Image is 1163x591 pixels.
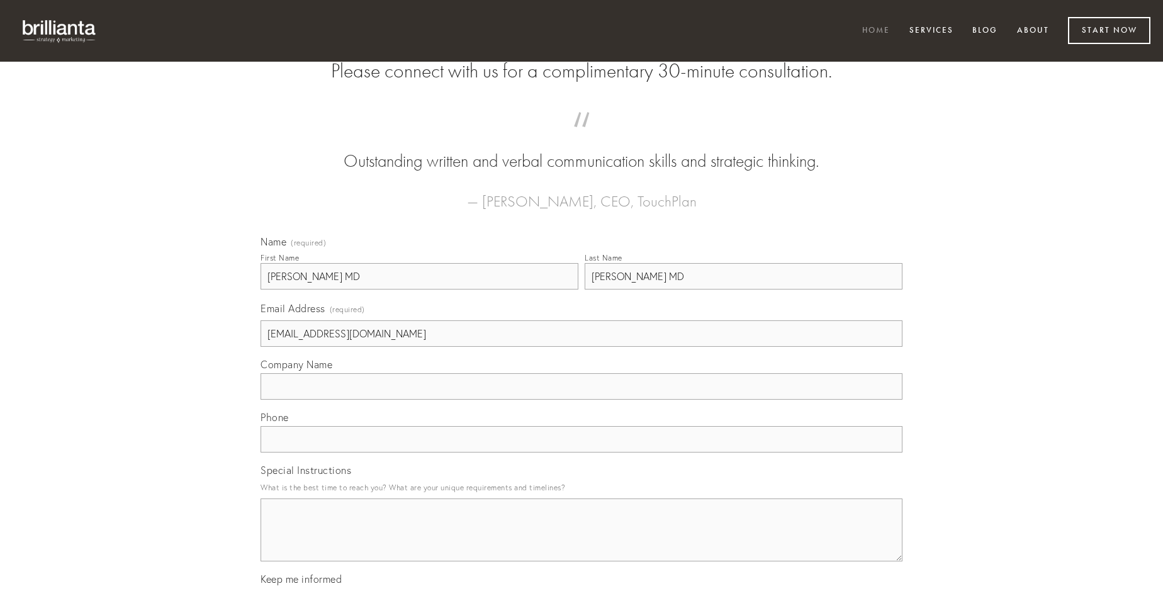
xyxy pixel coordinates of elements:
[281,125,882,149] span: “
[261,358,332,371] span: Company Name
[13,13,107,49] img: brillianta - research, strategy, marketing
[1068,17,1150,44] a: Start Now
[281,174,882,214] figcaption: — [PERSON_NAME], CEO, TouchPlan
[585,253,622,262] div: Last Name
[261,235,286,248] span: Name
[261,479,902,496] p: What is the best time to reach you? What are your unique requirements and timelines?
[261,59,902,83] h2: Please connect with us for a complimentary 30-minute consultation.
[291,239,326,247] span: (required)
[964,21,1006,42] a: Blog
[901,21,962,42] a: Services
[854,21,898,42] a: Home
[261,302,325,315] span: Email Address
[261,573,342,585] span: Keep me informed
[1009,21,1057,42] a: About
[330,301,365,318] span: (required)
[281,125,882,174] blockquote: Outstanding written and verbal communication skills and strategic thinking.
[261,411,289,424] span: Phone
[261,253,299,262] div: First Name
[261,464,351,476] span: Special Instructions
